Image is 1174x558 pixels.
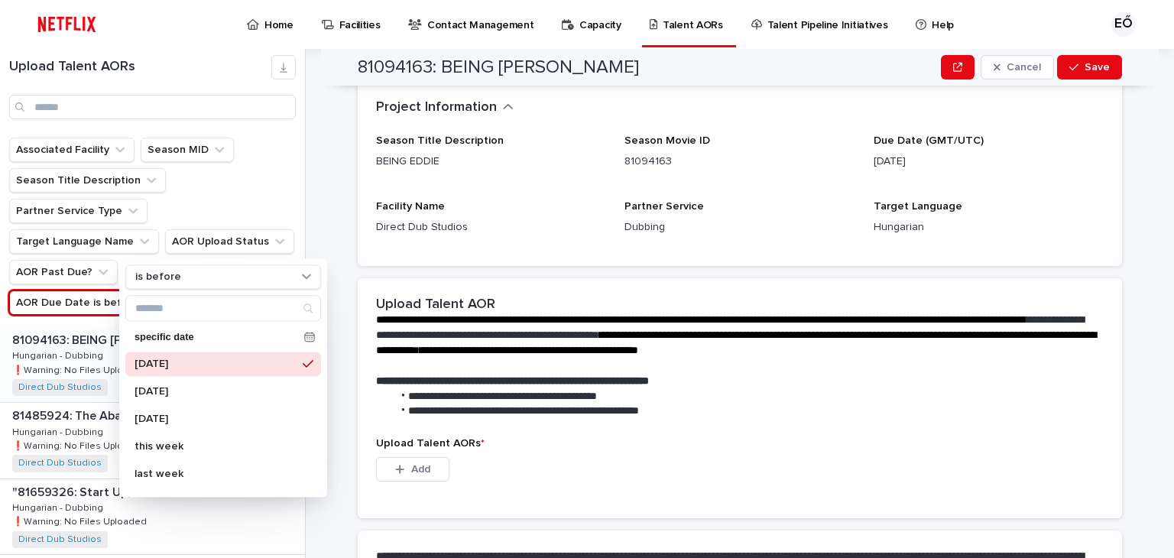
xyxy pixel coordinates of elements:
span: Cancel [1007,62,1041,73]
button: Target Language Name [9,229,159,254]
p: 81094163 [624,154,855,170]
p: Direct Dub Studios [376,219,606,235]
p: [DATE] [135,414,297,424]
button: AOR Due Date [9,290,200,315]
p: Hungarian [874,219,1104,235]
a: Direct Dub Studios [18,382,102,393]
span: Add [411,464,430,475]
button: Cancel [981,55,1054,79]
button: Add [376,457,449,482]
button: Season Title Description [9,168,166,193]
h2: Project Information [376,99,497,116]
p: 81094163: BEING [PERSON_NAME] [12,330,208,348]
span: Due Date (GMT/UTC) [874,135,984,146]
img: ifQbXi3ZQGMSEF7WDB7W [31,9,103,40]
input: Search [9,95,296,119]
span: Season Movie ID [624,135,710,146]
h1: Upload Talent AORs [9,59,271,76]
span: Facility Name [376,201,445,212]
button: AOR Upload Status [165,229,294,254]
p: ❗️Warning: No Files Uploaded [12,514,150,527]
p: last week [135,469,297,479]
div: EŐ [1111,12,1136,37]
button: Project Information [376,99,514,116]
div: specific date [125,326,321,349]
p: BEING EDDIE [376,154,606,170]
p: Hungarian - Dubbing [12,424,106,438]
span: Season Title Description [376,135,504,146]
a: Direct Dub Studios [18,458,102,469]
p: ❗️Warning: No Files Uploaded [12,362,150,376]
p: Hungarian - Dubbing [12,348,106,362]
p: [DATE] [874,154,1104,170]
input: Search [126,296,320,320]
button: Season MID [141,138,234,162]
button: Associated Facility [9,138,135,162]
p: this week [135,441,297,452]
p: Dubbing [624,219,855,235]
p: 81485924: The Abandons: Season 1 [12,406,215,423]
p: "81659326: Start Up, Fall Down: From Billionaire to Convict: Limited Series" [12,482,302,500]
button: Partner Service Type [9,199,148,223]
a: Direct Dub Studios [18,534,102,545]
p: ❗️Warning: No Files Uploaded [12,438,150,452]
h2: 81094163: BEING [PERSON_NAME] [358,57,639,79]
p: specific date [135,333,298,342]
span: Partner Service [624,201,704,212]
p: [DATE] [135,386,297,397]
button: Save [1057,55,1122,79]
div: Search [125,295,321,321]
p: is before [135,271,181,284]
span: Upload Talent AORs [376,438,485,449]
button: AOR Past Due? [9,260,118,284]
p: [DATE] [135,358,297,369]
p: Hungarian - Dubbing [12,500,106,514]
h2: Upload Talent AOR [376,297,495,313]
span: Target Language [874,201,962,212]
span: Save [1085,62,1110,73]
